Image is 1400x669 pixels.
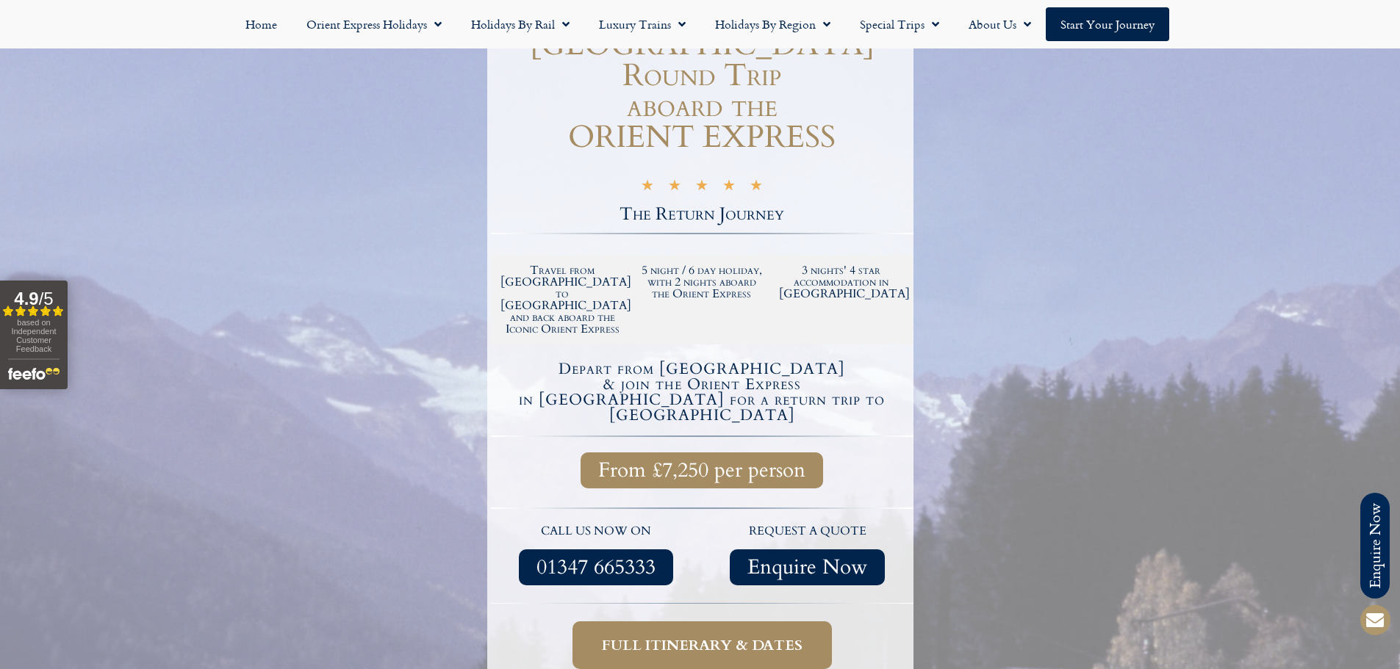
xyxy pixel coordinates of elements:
h2: 5 night / 6 day holiday, with 2 nights aboard the Orient Express [639,264,764,300]
a: Full itinerary & dates [572,621,832,669]
span: Enquire Now [747,558,867,576]
span: From £7,250 per person [598,461,805,480]
a: Home [231,7,292,41]
p: request a quote [709,522,906,541]
a: 01347 665333 [519,549,673,585]
i: ★ [668,179,681,196]
p: call us now on [498,522,695,541]
i: ★ [722,179,736,196]
i: ★ [641,179,654,196]
h4: Depart from [GEOGRAPHIC_DATA] & join the Orient Express in [GEOGRAPHIC_DATA] for a return trip to... [493,361,911,423]
a: Orient Express Holidays [292,7,456,41]
h2: Travel from [GEOGRAPHIC_DATA] to [GEOGRAPHIC_DATA] and back aboard the Iconic Orient Express [500,264,625,335]
span: 01347 665333 [536,558,656,576]
span: Full itinerary & dates [602,636,803,654]
a: Holidays by Region [700,7,845,41]
a: Luxury Trains [584,7,700,41]
div: 5/5 [641,177,763,196]
i: ★ [750,179,763,196]
nav: Menu [7,7,1393,41]
a: From £7,250 per person [581,452,823,488]
a: Start your Journey [1046,7,1169,41]
a: Enquire Now [730,549,885,585]
a: Holidays by Rail [456,7,584,41]
h2: 3 nights' 4 star accommodation in [GEOGRAPHIC_DATA] [779,264,904,300]
h2: The Return Journey [491,206,913,223]
i: ★ [695,179,708,196]
a: About Us [954,7,1046,41]
a: Special Trips [845,7,954,41]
